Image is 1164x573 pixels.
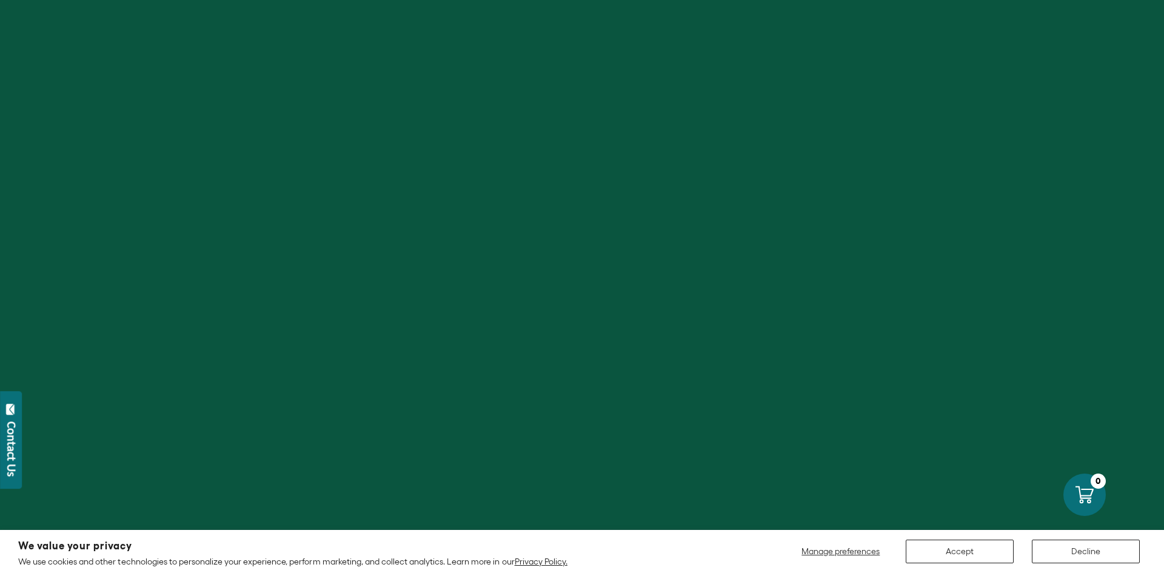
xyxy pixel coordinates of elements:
[18,556,567,567] p: We use cookies and other technologies to personalize your experience, perform marketing, and coll...
[515,557,567,566] a: Privacy Policy.
[5,421,18,477] div: Contact Us
[906,540,1014,563] button: Accept
[1091,474,1106,489] div: 0
[794,540,888,563] button: Manage preferences
[1032,540,1140,563] button: Decline
[18,541,567,551] h2: We value your privacy
[801,546,880,556] span: Manage preferences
